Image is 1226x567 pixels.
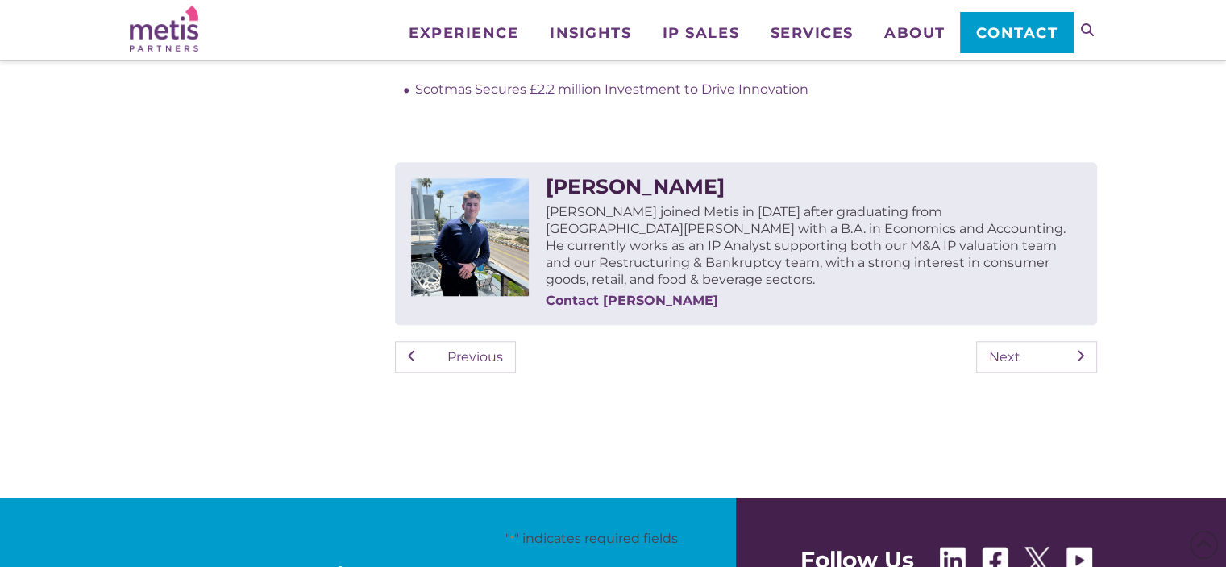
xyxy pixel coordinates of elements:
img: Metis Partners [130,6,198,52]
span: Back to Top [1190,531,1218,559]
a: Scotmas Secures £2.2 million Investment to Drive Innovation [415,81,808,97]
a: Next [976,341,1097,373]
a: Contact [960,12,1072,52]
span: Services [770,26,853,40]
span: Contact [976,26,1058,40]
span: Insights [550,26,631,40]
span: IP Sales [663,26,739,40]
p: " " indicates required fields [130,530,678,548]
a: Contact [PERSON_NAME] [545,292,1080,309]
span: About [884,26,945,40]
span: [PERSON_NAME] joined Metis in [DATE] after graduating from [GEOGRAPHIC_DATA][PERSON_NAME] with a ... [545,204,1065,287]
span: Previous [447,348,503,365]
a: Previous [395,341,516,373]
div: [PERSON_NAME] [545,178,1080,195]
span: Next [989,349,1020,365]
span: Experience [409,26,518,40]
